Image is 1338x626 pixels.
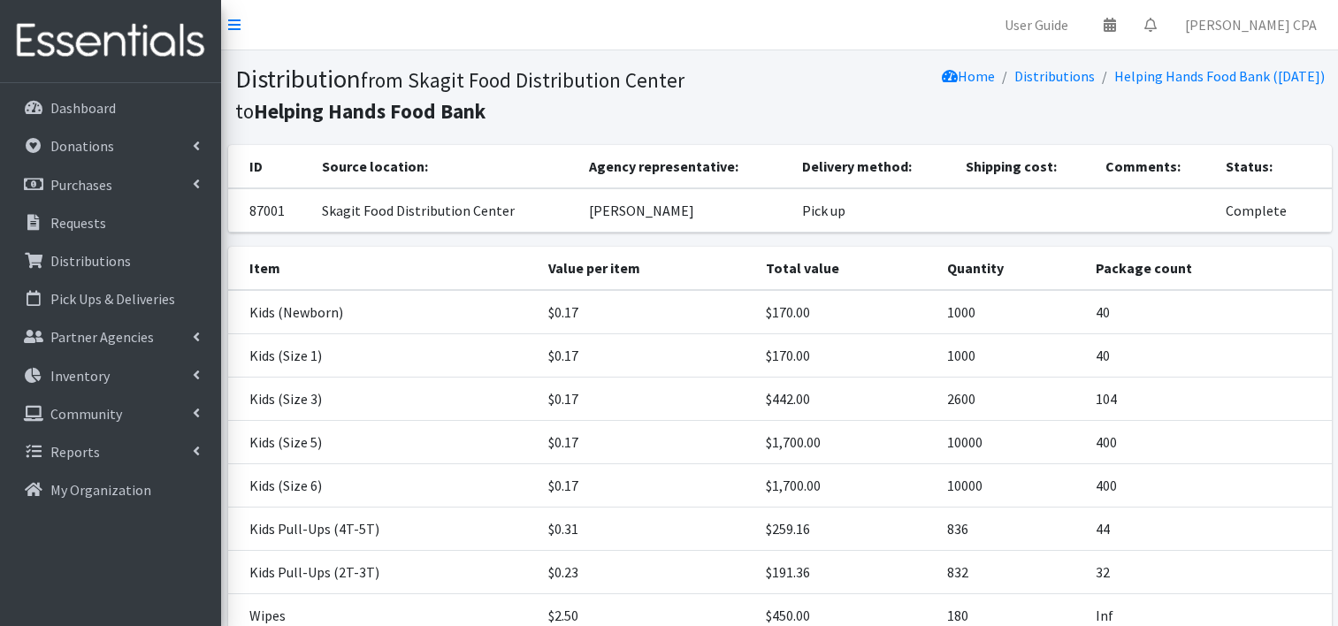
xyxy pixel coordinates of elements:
a: Reports [7,434,214,469]
th: Quantity [937,247,1086,290]
th: Total value [755,247,937,290]
th: Item [228,247,539,290]
th: Shipping cost: [955,145,1095,188]
th: Source location: [311,145,578,188]
td: Skagit Food Distribution Center [311,188,578,233]
td: $170.00 [755,334,937,378]
td: [PERSON_NAME] [578,188,791,233]
a: Dashboard [7,90,214,126]
td: 32 [1085,551,1331,594]
td: 40 [1085,334,1331,378]
td: $0.17 [538,290,754,334]
td: Kids Pull-Ups (4T-5T) [228,508,539,551]
td: 1000 [937,334,1086,378]
td: Kids (Size 6) [228,464,539,508]
th: Comments: [1095,145,1215,188]
td: Kids (Size 5) [228,421,539,464]
th: Status: [1215,145,1331,188]
td: 10000 [937,464,1086,508]
td: $0.17 [538,464,754,508]
th: Value per item [538,247,754,290]
a: Distributions [1014,67,1095,85]
a: Pick Ups & Deliveries [7,281,214,317]
td: $259.16 [755,508,937,551]
td: $1,700.00 [755,421,937,464]
a: Helping Hands Food Bank ([DATE]) [1114,67,1325,85]
td: 87001 [228,188,312,233]
td: $191.36 [755,551,937,594]
p: Purchases [50,176,112,194]
a: Requests [7,205,214,240]
td: 400 [1085,421,1331,464]
p: Distributions [50,252,131,270]
small: from Skagit Food Distribution Center to [235,67,684,124]
td: 40 [1085,290,1331,334]
a: Partner Agencies [7,319,214,355]
td: $170.00 [755,290,937,334]
img: HumanEssentials [7,11,214,71]
a: Community [7,396,214,431]
td: 10000 [937,421,1086,464]
p: Donations [50,137,114,155]
a: Home [942,67,995,85]
td: Kids (Size 1) [228,334,539,378]
th: Package count [1085,247,1331,290]
td: Pick up [791,188,955,233]
td: $1,700.00 [755,464,937,508]
td: 400 [1085,464,1331,508]
a: Purchases [7,167,214,202]
p: Dashboard [50,99,116,117]
p: My Organization [50,481,151,499]
a: Inventory [7,358,214,393]
td: 2600 [937,378,1086,421]
th: Agency representative: [578,145,791,188]
td: $0.17 [538,421,754,464]
b: Helping Hands Food Bank [254,98,486,124]
th: Delivery method: [791,145,955,188]
a: Distributions [7,243,214,279]
td: $0.31 [538,508,754,551]
a: My Organization [7,472,214,508]
th: ID [228,145,312,188]
td: Complete [1215,188,1331,233]
td: 104 [1085,378,1331,421]
a: Donations [7,128,214,164]
td: 836 [937,508,1086,551]
td: Kids Pull-Ups (2T-3T) [228,551,539,594]
td: Kids (Size 3) [228,378,539,421]
p: Inventory [50,367,110,385]
td: Kids (Newborn) [228,290,539,334]
p: Community [50,405,122,423]
p: Requests [50,214,106,232]
p: Pick Ups & Deliveries [50,290,175,308]
td: 44 [1085,508,1331,551]
td: $442.00 [755,378,937,421]
td: 832 [937,551,1086,594]
h1: Distribution [235,64,774,125]
td: 1000 [937,290,1086,334]
p: Partner Agencies [50,328,154,346]
td: $0.17 [538,334,754,378]
a: [PERSON_NAME] CPA [1171,7,1331,42]
p: Reports [50,443,100,461]
td: $0.17 [538,378,754,421]
a: User Guide [990,7,1082,42]
td: $0.23 [538,551,754,594]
